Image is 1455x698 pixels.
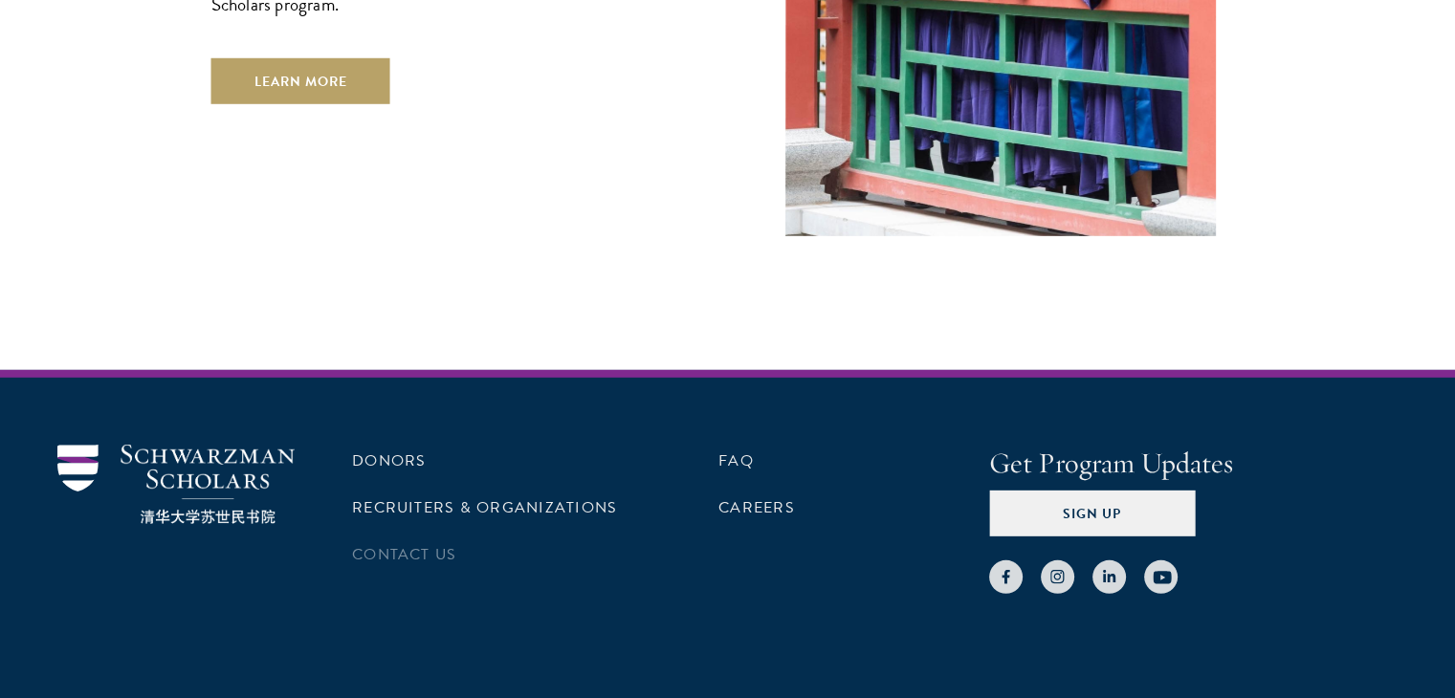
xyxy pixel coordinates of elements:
[718,449,754,472] a: FAQ
[352,496,617,519] a: Recruiters & Organizations
[718,496,795,519] a: Careers
[352,449,426,472] a: Donors
[211,58,390,104] a: Learn More
[57,445,295,524] img: Schwarzman Scholars
[989,445,1398,483] h4: Get Program Updates
[989,491,1195,536] button: Sign Up
[352,543,456,566] a: Contact Us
